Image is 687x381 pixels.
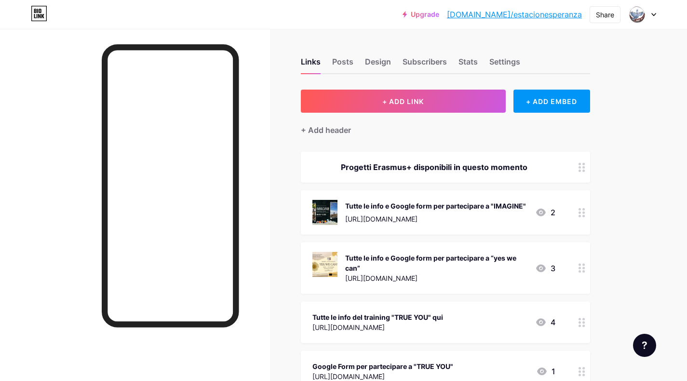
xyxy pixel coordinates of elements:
[345,273,527,283] div: [URL][DOMAIN_NAME]
[312,200,337,225] img: Tutte le info e Google form per partecipare a "IMAGINE"
[345,253,527,273] div: Tutte le info e Google form per partecipare a “yes we can”
[301,124,351,136] div: + Add header
[312,252,337,277] img: Tutte le info e Google form per partecipare a “yes we can”
[596,10,614,20] div: Share
[513,90,590,113] div: + ADD EMBED
[489,56,520,73] div: Settings
[312,161,555,173] div: Progetti Erasmus+ disponibili in questo momento
[301,56,321,73] div: Links
[535,263,555,274] div: 3
[447,9,582,20] a: [DOMAIN_NAME]/estacionesperanza
[536,366,555,377] div: 1
[403,56,447,73] div: Subscribers
[301,90,506,113] button: + ADD LINK
[345,214,526,224] div: [URL][DOMAIN_NAME]
[312,312,443,322] div: Tutte le info del training "TRUE YOU" qui
[332,56,353,73] div: Posts
[535,207,555,218] div: 2
[312,322,443,332] div: [URL][DOMAIN_NAME]
[403,11,439,18] a: Upgrade
[365,56,391,73] div: Design
[312,361,453,371] div: Google Form per partecipare a "TRUE YOU"
[458,56,478,73] div: Stats
[382,97,424,105] span: + ADD LINK
[628,5,646,24] img: estacionesperanza
[345,201,526,211] div: Tutte le info e Google form per partecipare a "IMAGINE"
[535,316,555,328] div: 4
